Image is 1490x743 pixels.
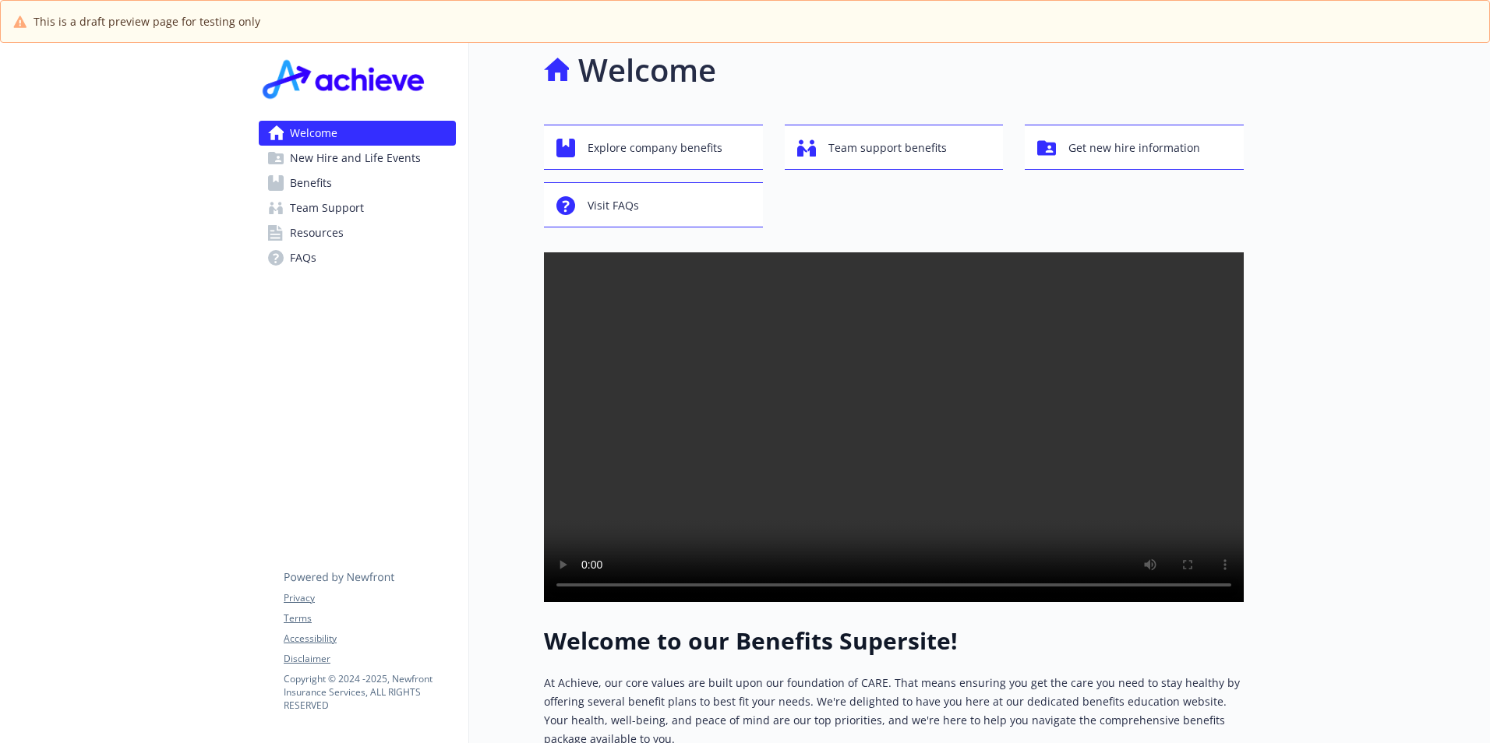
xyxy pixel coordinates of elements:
button: Team support benefits [785,125,1004,170]
h1: Welcome to our Benefits Supersite! [544,627,1244,655]
span: This is a draft preview page for testing only [34,13,260,30]
a: Terms [284,611,455,625]
a: Accessibility [284,632,455,646]
a: Benefits [259,171,456,195]
span: Team Support [290,195,364,220]
button: Get new hire information [1025,125,1244,170]
span: Get new hire information [1068,133,1200,163]
span: Resources [290,220,344,245]
a: Resources [259,220,456,245]
span: Welcome [290,121,337,146]
span: Benefits [290,171,332,195]
a: Privacy [284,591,455,605]
span: Team support benefits [828,133,947,163]
a: FAQs [259,245,456,270]
span: Visit FAQs [588,191,639,220]
span: Explore company benefits [588,133,722,163]
span: New Hire and Life Events [290,146,421,171]
span: FAQs [290,245,316,270]
p: Copyright © 2024 - 2025 , Newfront Insurance Services, ALL RIGHTS RESERVED [284,672,455,712]
button: Explore company benefits [544,125,763,170]
h1: Welcome [578,47,716,93]
a: Welcome [259,121,456,146]
a: Disclaimer [284,652,455,666]
button: Visit FAQs [544,182,763,227]
a: New Hire and Life Events [259,146,456,171]
a: Team Support [259,195,456,220]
